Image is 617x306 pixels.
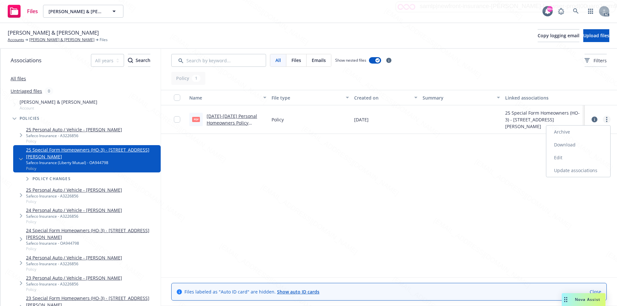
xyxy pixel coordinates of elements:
span: Files [100,37,108,43]
a: All files [11,75,26,82]
a: Close [590,288,601,295]
a: Show auto ID cards [277,289,319,295]
span: Account [20,105,97,111]
a: 23 Personal Auto / Vehicle - [PERSON_NAME] [26,275,122,281]
span: Files [27,9,38,14]
a: Update associations [546,164,610,177]
span: Policy [26,199,122,204]
span: Policy [26,219,122,224]
a: 25 Special Form Homeowners (HO-3) - [STREET_ADDRESS][PERSON_NAME] [26,146,158,160]
div: File type [272,94,342,101]
button: Filters [585,54,607,67]
div: Drag to move [562,293,570,306]
span: Nova Assist [575,297,600,302]
span: pdf [192,117,200,122]
button: Created on [352,90,420,105]
span: Policies [20,117,40,120]
span: [DATE] [354,116,369,123]
div: Safeco Insurance - A3226856 [26,193,122,199]
div: Safeco Insurance - A3226856 [26,133,122,138]
span: Associations [11,56,41,65]
span: Policy [26,138,122,144]
span: Files labeled as "Auto ID card" are hidden. [184,288,319,295]
a: 24 Special Form Homeowners (HO-3) - [STREET_ADDRESS][PERSON_NAME] [26,227,158,240]
button: Copy logging email [538,29,579,42]
button: SearchSearch [128,54,150,67]
div: Name [189,94,259,101]
div: Safeco Insurance - A3226856 [26,214,122,219]
span: Filters [594,57,607,64]
span: Policy [26,246,158,251]
button: File type [269,90,351,105]
a: 25 Personal Auto / Vehicle - [PERSON_NAME] [26,187,122,193]
span: Policy changes [32,177,71,181]
button: Name [187,90,269,105]
span: [PERSON_NAME] & [PERSON_NAME] [8,29,99,37]
div: Safeco Insurance - A3226856 [26,261,122,267]
span: [PERSON_NAME] & [PERSON_NAME] [20,99,97,105]
button: Summary [420,90,502,105]
span: [PERSON_NAME] & [PERSON_NAME] [49,8,104,15]
button: Upload files [583,29,609,42]
button: [PERSON_NAME] & [PERSON_NAME] [43,5,123,18]
a: 24 Personal Auto / Vehicle - [PERSON_NAME] [26,254,122,261]
a: Report a Bug [555,5,568,18]
span: Files [291,57,301,64]
a: Download [546,138,610,151]
span: Filters [585,57,607,64]
span: Policy [26,267,122,272]
a: Search [569,5,582,18]
span: Copy logging email [538,32,579,39]
a: more [603,116,611,123]
div: Linked associations [505,94,582,101]
a: Archive [546,126,610,138]
span: All [275,57,281,64]
a: Accounts [8,37,24,43]
span: Upload files [583,32,609,39]
a: Edit [546,151,610,164]
a: 25 Personal Auto / Vehicle - [PERSON_NAME] [26,126,122,133]
div: Search [128,54,150,66]
input: Search by keyword... [171,54,266,67]
input: Toggle Row Selected [174,116,180,123]
svg: Search [128,58,133,63]
input: Select all [174,94,180,101]
div: 99+ [547,6,553,12]
span: Emails [312,57,326,64]
a: 24 Personal Auto / Vehicle - [PERSON_NAME] [26,207,122,214]
a: [PERSON_NAME] & [PERSON_NAME] [29,37,94,43]
a: Untriaged files [11,88,42,94]
div: Created on [354,94,411,101]
span: Policy [26,166,158,171]
div: Summary [423,94,493,101]
span: Policy [272,116,284,123]
div: 0 [45,87,53,95]
a: Switch app [584,5,597,18]
span: Show nested files [335,57,366,63]
div: Safeco Insurance (Liberty Mutual) - OA944798 [26,160,158,165]
div: 25 Special Form Homeowners (HO-3) - [STREET_ADDRESS][PERSON_NAME] [505,109,582,130]
div: Safeco Insurance - OA944798 [26,240,158,246]
button: Linked associations [503,90,585,105]
button: Nova Assist [562,293,605,306]
a: [DATE]-[DATE] Personal Homeowners Policy OA944798.pdf [207,113,257,133]
a: Files [5,2,40,20]
div: Safeco Insurance - A3226856 [26,281,122,287]
span: Policy [26,287,122,292]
